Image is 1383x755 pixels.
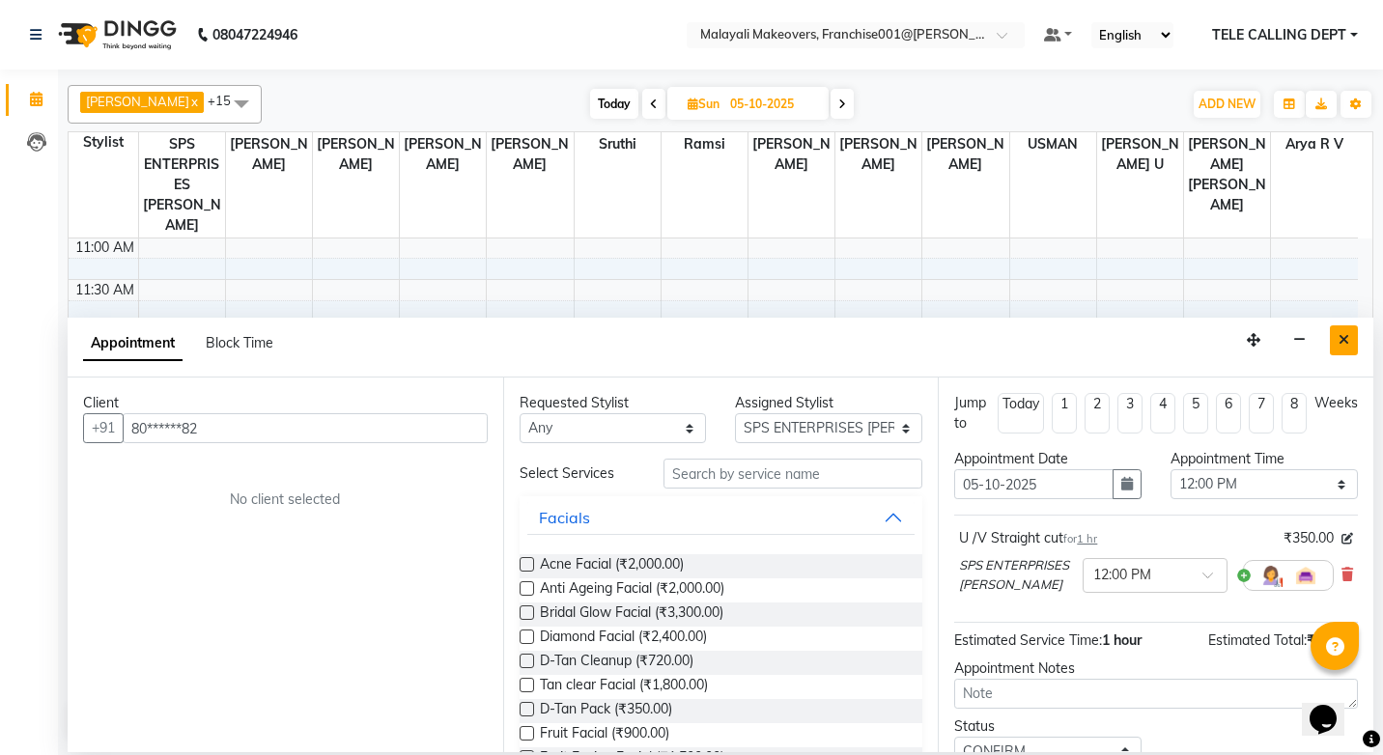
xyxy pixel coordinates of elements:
span: Sun [683,97,724,111]
li: 6 [1216,393,1241,433]
span: Bridal Glow Facial (₹3,300.00) [540,602,723,627]
div: 11:00 AM [71,238,138,258]
span: Block Time [206,334,273,351]
span: USMAN [1010,132,1096,156]
div: Client [83,393,488,413]
img: Hairdresser.png [1259,564,1283,587]
small: for [1063,532,1097,545]
div: Status [954,716,1142,737]
button: Facials [527,500,916,535]
li: 8 [1282,393,1307,433]
input: yyyy-mm-dd [954,469,1114,499]
span: [PERSON_NAME] [922,132,1008,177]
div: Jump to [954,393,990,433]
span: ₹350.00 [1307,631,1358,649]
span: Fruit Facial (₹900.00) [540,723,669,747]
div: Appointment Date [954,449,1142,469]
button: ADD NEW [1194,91,1260,118]
input: Search by service name [663,459,922,489]
img: Interior.png [1294,564,1317,587]
span: Estimated Service Time: [954,631,1102,649]
span: Acne Facial (₹2,000.00) [540,554,684,578]
span: Ramsi [662,132,748,156]
button: +91 [83,413,124,443]
div: Assigned Stylist [735,393,922,413]
li: 3 [1117,393,1143,433]
div: Today [1002,394,1039,414]
img: logo [49,8,182,62]
span: SPS ENTERPRISES [PERSON_NAME] [959,556,1075,594]
button: Close [1330,325,1358,355]
div: Facials [539,506,590,529]
span: D-Tan Cleanup (₹720.00) [540,651,693,675]
span: [PERSON_NAME] [835,132,921,177]
i: Edit price [1341,533,1353,545]
span: [PERSON_NAME] [748,132,834,177]
span: [PERSON_NAME] [86,94,189,109]
span: ₹350.00 [1284,528,1334,548]
div: Requested Stylist [520,393,707,413]
b: 08047224946 [212,8,297,62]
span: +15 [208,93,245,108]
span: D-Tan Pack (₹350.00) [540,699,672,723]
div: Appointment Notes [954,658,1358,679]
div: No client selected [129,489,441,510]
li: 1 [1052,393,1077,433]
span: [PERSON_NAME] U [1097,132,1183,177]
span: [PERSON_NAME] [226,132,312,177]
div: 11:30 AM [71,280,138,300]
li: 2 [1085,393,1110,433]
span: ADD NEW [1199,97,1256,111]
li: 7 [1249,393,1274,433]
div: Weeks [1314,393,1358,413]
span: Tan clear Facial (₹1,800.00) [540,675,708,699]
span: Appointment [83,326,183,361]
span: [PERSON_NAME] [487,132,573,177]
div: Select Services [505,463,649,484]
span: Arya R V [1271,132,1358,156]
div: Stylist [69,132,138,153]
div: U /V Straight cut [959,528,1097,548]
span: Estimated Total: [1208,631,1307,649]
span: 1 hour [1102,631,1142,649]
input: 2025-10-05 [724,90,821,119]
div: Appointment Time [1171,449,1358,469]
a: x [189,94,198,109]
span: 1 hr [1077,532,1097,545]
span: TELE CALLING DEPT [1212,25,1346,45]
span: [PERSON_NAME] [PERSON_NAME] [1184,132,1270,217]
iframe: chat widget [1302,678,1364,736]
input: Search by Name/Mobile/Email/Code [123,413,488,443]
span: SPS ENTERPRISES [PERSON_NAME] [139,132,225,238]
li: 5 [1183,393,1208,433]
span: [PERSON_NAME] [400,132,486,177]
span: [PERSON_NAME] [313,132,399,177]
span: Sruthi [575,132,661,156]
span: Diamond Facial (₹2,400.00) [540,627,707,651]
span: Today [590,89,638,119]
span: Anti Ageing Facial (₹2,000.00) [540,578,724,602]
li: 4 [1150,393,1175,433]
